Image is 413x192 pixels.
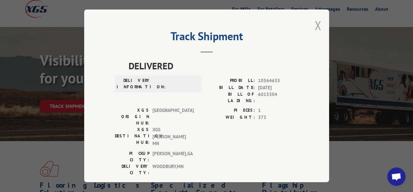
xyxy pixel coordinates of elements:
label: PROBILL: [207,77,255,84]
a: Open chat [387,167,406,186]
span: [PERSON_NAME] , GA [152,150,194,163]
label: WEIGHT: [207,114,255,121]
button: Close modal [315,17,321,33]
span: [DATE] [258,84,298,91]
label: PICKUP CITY: [115,150,149,163]
label: BILL OF LADING: [207,91,255,104]
label: XGS DESTINATION HUB: [115,126,149,147]
span: DELIVERED [129,59,298,73]
label: XGS ORIGIN HUB: [115,107,149,126]
label: DELIVERY INFORMATION: [117,77,151,90]
span: 10564635 [258,77,298,84]
span: WOODBURY , MN [152,163,194,176]
span: 1 [258,107,298,114]
span: 373 [258,114,298,121]
label: BILL DATE: [207,84,255,91]
label: PIECES: [207,107,255,114]
span: [GEOGRAPHIC_DATA] [152,107,194,126]
span: XGS [PERSON_NAME] MN [152,126,194,147]
span: 6015304 [258,91,298,104]
label: DELIVERY CITY: [115,163,149,176]
h2: Track Shipment [115,32,298,44]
